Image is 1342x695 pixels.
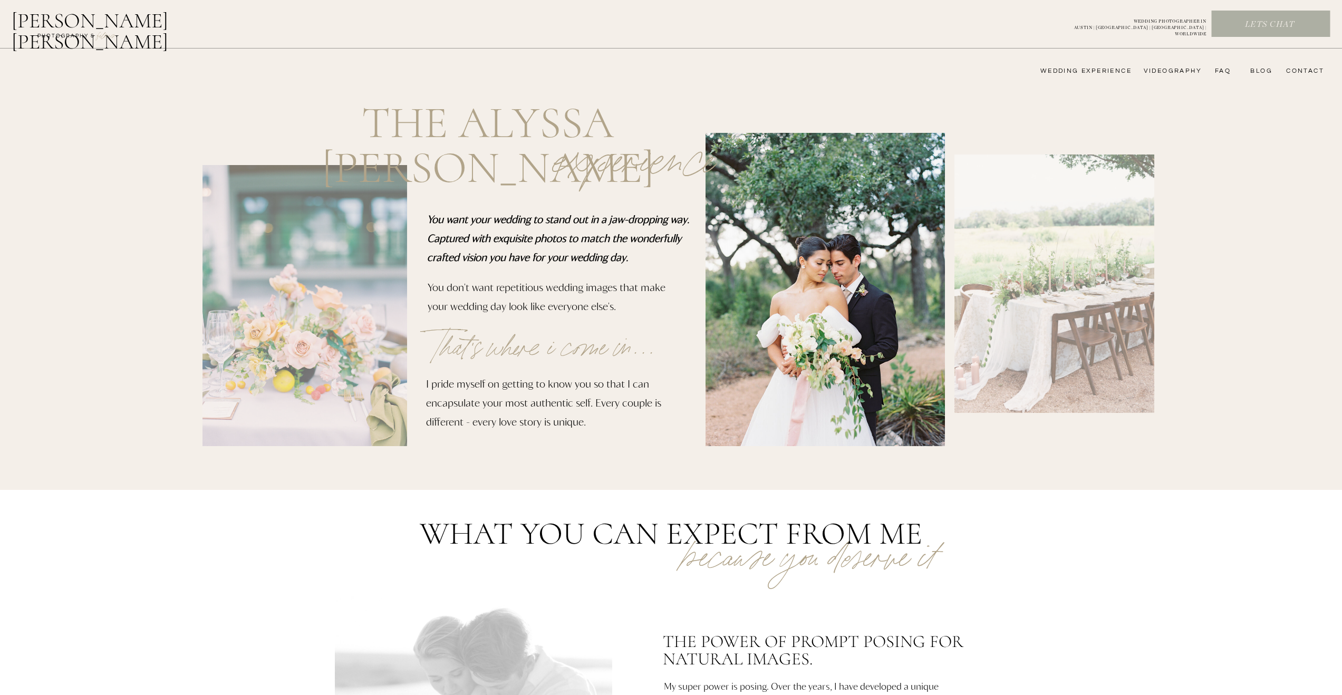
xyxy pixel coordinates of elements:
[426,374,682,444] p: I pride myself on getting to know you so that I can encapsulate your most authentic self. Every c...
[12,10,223,35] a: [PERSON_NAME] [PERSON_NAME]
[1141,67,1202,75] a: videography
[1283,67,1324,75] a: CONTACT
[32,32,101,45] a: photography &
[355,518,987,549] h2: what you can expect from me
[86,28,125,41] a: FILMs
[428,313,691,388] p: That's where i come in...
[427,213,689,263] b: You want your wedding to stand out in a jaw-dropping way. Captured with exquisite photos to match...
[1026,67,1132,75] a: wedding experience
[639,514,978,566] p: because you deserve it
[1210,67,1231,75] a: FAQ
[1057,18,1206,30] p: WEDDING PHOTOGRAPHER IN AUSTIN | [GEOGRAPHIC_DATA] | [GEOGRAPHIC_DATA] | WORLDWIDE
[264,100,712,133] h1: the alyssa [PERSON_NAME]
[428,277,682,325] p: You don't want repetitious wedding images that make your wedding day look like everyone else's.
[663,633,975,670] h3: THE POWER OF PROMPT POSING FOR NATURAL images.
[1057,18,1206,30] a: WEDDING PHOTOGRAPHER INAUSTIN | [GEOGRAPHIC_DATA] | [GEOGRAPHIC_DATA] | WORLDWIDE
[1247,67,1272,75] a: bLog
[1212,19,1328,31] a: Lets chat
